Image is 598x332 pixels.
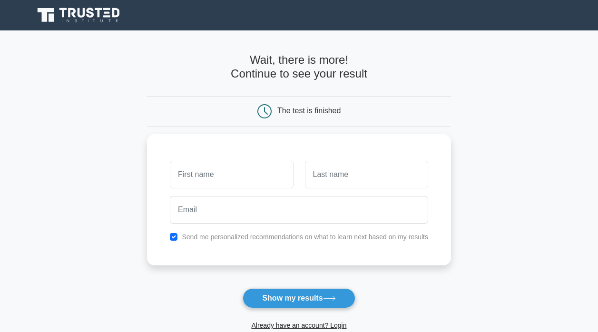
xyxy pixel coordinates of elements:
input: Email [170,196,428,224]
input: Last name [305,161,428,188]
h4: Wait, there is more! Continue to see your result [147,53,451,81]
button: Show my results [243,288,355,308]
a: Already have an account? Login [251,322,346,329]
label: Send me personalized recommendations on what to learn next based on my results [182,233,428,241]
div: The test is finished [277,107,341,115]
input: First name [170,161,293,188]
